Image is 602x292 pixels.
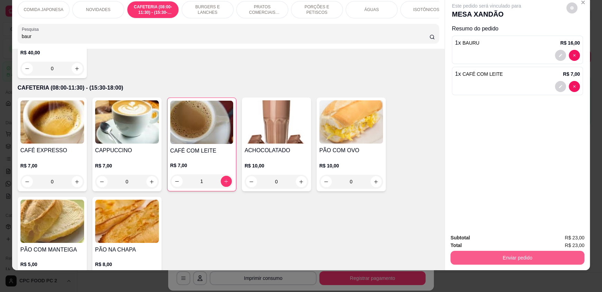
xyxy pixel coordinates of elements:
[452,25,583,33] p: Resumo do pedido
[569,50,580,61] button: decrease-product-quantity
[20,261,84,268] p: R$ 5,00
[20,49,84,56] p: R$ 40,00
[133,4,173,15] p: CAFETERIA (08:00-11:30) - (15:30-18:00)
[146,176,157,187] button: increase-product-quantity
[245,100,308,144] img: product-image
[555,81,566,92] button: decrease-product-quantity
[560,39,580,46] p: R$ 16,00
[296,176,307,187] button: increase-product-quantity
[566,2,577,13] button: decrease-product-quantity
[20,146,84,155] h4: CAFÉ EXPRESSO
[20,246,84,254] h4: PÃO COM MANTEIGA
[565,241,584,249] span: R$ 23,00
[22,33,430,40] input: Pesquisa
[170,162,233,169] p: R$ 7,00
[297,4,337,15] p: PORÇÕES E PETISCOS
[22,176,33,187] button: decrease-product-quantity
[22,26,41,32] label: Pesquisa
[221,176,232,187] button: increase-product-quantity
[364,7,379,12] p: ÁGUAS
[95,100,159,144] img: product-image
[452,2,521,9] p: Este pedido será vinculado para
[455,39,479,47] p: 1 x
[450,243,462,248] strong: Total
[170,147,233,155] h4: CAFÉ COM LEITE
[18,84,439,92] p: CAFETERIA (08:00-11:30) - (15:30-18:00)
[463,40,480,46] span: BAURU
[188,4,228,15] p: BURGERS E LANCHES
[413,7,439,12] p: ISOTÔNICOS
[321,176,332,187] button: decrease-product-quantity
[565,234,584,241] span: R$ 23,00
[569,81,580,92] button: decrease-product-quantity
[72,176,83,187] button: increase-product-quantity
[242,4,282,15] p: PRATOS COMERCIAIS (11:30-15:30)
[450,251,584,265] button: Enviar pedido
[455,70,503,78] p: 1 x
[95,200,159,243] img: product-image
[95,246,159,254] h4: PÃO NA CHAPA
[97,176,108,187] button: decrease-product-quantity
[86,7,110,12] p: NOVIDADES
[95,261,159,268] p: R$ 8,00
[245,146,308,155] h4: ACHOCOLATADO
[20,100,84,144] img: product-image
[20,200,84,243] img: product-image
[450,235,470,240] strong: Subtotal
[245,162,308,169] p: R$ 10,00
[95,146,159,155] h4: CAPPUCCINO
[172,176,183,187] button: decrease-product-quantity
[563,71,580,77] p: R$ 7,00
[246,176,257,187] button: decrease-product-quantity
[555,50,566,61] button: decrease-product-quantity
[371,176,382,187] button: increase-product-quantity
[20,162,84,169] p: R$ 7,00
[72,63,83,74] button: increase-product-quantity
[463,71,503,77] span: CAFÉ COM LEITE
[319,146,383,155] h4: PÃO COM OVO
[95,162,159,169] p: R$ 7,00
[22,63,33,74] button: decrease-product-quantity
[170,101,233,144] img: product-image
[319,100,383,144] img: product-image
[452,9,521,19] p: MESA XANDÃO
[319,162,383,169] p: R$ 10,00
[24,7,63,12] p: COMIDA JAPONESA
